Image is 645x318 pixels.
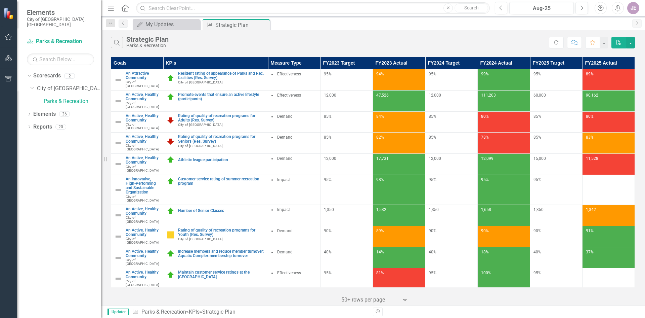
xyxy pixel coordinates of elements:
[163,154,268,175] td: Double-Click to Edit Right Click for Context Menu
[324,271,332,275] span: 95%
[27,8,94,16] span: Elements
[324,156,336,161] span: 12,000
[586,156,598,161] span: 11,528
[126,279,159,287] span: City of [GEOGRAPHIC_DATA]
[178,177,264,186] a: Customer service rating of summer recreation program
[533,250,541,254] span: 40%
[277,271,301,275] span: Effectiveness
[111,133,163,154] td: Double-Click to Edit Right Click for Context Menu
[126,36,169,43] div: Strategic Plan
[167,231,175,239] img: Caution
[167,74,175,82] img: On Target
[111,247,163,268] td: Double-Click to Edit Right Click for Context Menu
[533,93,546,98] span: 60,000
[126,144,159,151] span: City of [GEOGRAPHIC_DATA]
[126,71,160,80] a: An Attractive Community
[126,195,159,202] span: City of [GEOGRAPHIC_DATA]
[202,309,235,315] div: Strategic Plan
[429,72,436,76] span: 95%
[114,97,122,105] img: Not Defined
[136,2,490,14] input: Search ClearPoint...
[533,114,541,119] span: 85%
[114,275,122,283] img: Not Defined
[586,207,596,212] span: 1,342
[178,93,264,101] a: Promote events that ensure an active lifestyle (participants)
[59,111,70,117] div: 36
[464,5,479,10] span: Search
[126,122,159,130] span: City of [GEOGRAPHIC_DATA]
[126,156,160,165] a: An Active, Healthy Community
[178,114,264,122] a: Rating of quality of recreation programs for Adults (Res. Survey)
[481,93,496,98] span: 111,203
[533,135,541,140] span: 85%
[455,3,488,13] button: Search
[586,93,598,98] span: 90,162
[126,177,160,195] a: An Innovative, High-Performing and Sustainable Organization
[376,135,384,140] span: 82%
[324,207,334,212] span: 1,350
[111,175,163,205] td: Double-Click to Edit Right Click for Context Menu
[178,123,223,127] span: City of [GEOGRAPHIC_DATA]
[33,110,56,118] a: Elements
[481,114,489,119] span: 80%
[111,90,163,111] td: Double-Click to Edit Right Click for Context Menu
[111,268,163,289] td: Double-Click to Edit Right Click for Context Menu
[215,21,268,29] div: Strategic Plan
[44,98,101,105] a: Parks & Recreation
[114,254,122,262] img: Not Defined
[167,116,175,124] img: Below Plan
[55,124,66,130] div: 20
[429,228,436,233] span: 90%
[64,73,75,79] div: 2
[376,114,384,119] span: 84%
[481,250,489,254] span: 18%
[481,228,489,233] span: 90%
[481,156,493,161] span: 12,099
[126,165,159,172] span: City of [GEOGRAPHIC_DATA]
[126,228,160,237] a: An Active, Healthy Community
[324,250,332,254] span: 40%
[27,38,94,45] a: Parks & Recreation
[429,114,436,119] span: 85%
[126,207,160,216] a: An Active, Healthy Community
[481,72,489,76] span: 99%
[376,207,386,212] span: 1,532
[126,135,160,143] a: An Active, Healthy Community
[277,93,301,98] span: Effectiveness
[132,308,368,316] div: » »
[429,271,436,275] span: 95%
[586,114,594,119] span: 80%
[126,216,159,223] span: City of [GEOGRAPHIC_DATA]
[376,156,389,161] span: 17,731
[178,249,264,258] a: Increase members and reduce member turnover: Aquatic Complex membership turnover
[481,271,491,275] span: 100%
[512,4,571,12] div: Aug-25
[114,233,122,241] img: Not Defined
[167,156,175,164] img: On Target
[134,20,198,29] a: My Updates
[126,237,159,244] span: City of [GEOGRAPHIC_DATA]
[111,111,163,133] td: Double-Click to Edit Right Click for Context Menu
[586,250,594,254] span: 37%
[111,69,163,91] td: Double-Click to Edit Right Click for Context Menu
[178,209,264,213] a: Number of Senior Classes
[167,177,175,185] img: On Target
[429,135,436,140] span: 85%
[376,271,384,275] span: 81%
[324,228,332,233] span: 90%
[376,250,384,254] span: 14%
[324,72,332,76] span: 95%
[277,72,301,76] span: Effectiveness
[163,247,268,268] td: Double-Click to Edit Right Click for Context Menu
[429,93,441,98] span: 12,000
[114,211,122,219] img: Not Defined
[324,93,336,98] span: 12,000
[114,118,122,126] img: Not Defined
[533,156,546,161] span: 15,000
[141,309,186,315] a: Parks & Recreation
[277,228,293,233] span: Demand
[277,135,293,140] span: Demand
[163,205,268,226] td: Double-Click to Edit Right Click for Context Menu
[376,93,389,98] span: 47,526
[167,207,175,215] img: On Target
